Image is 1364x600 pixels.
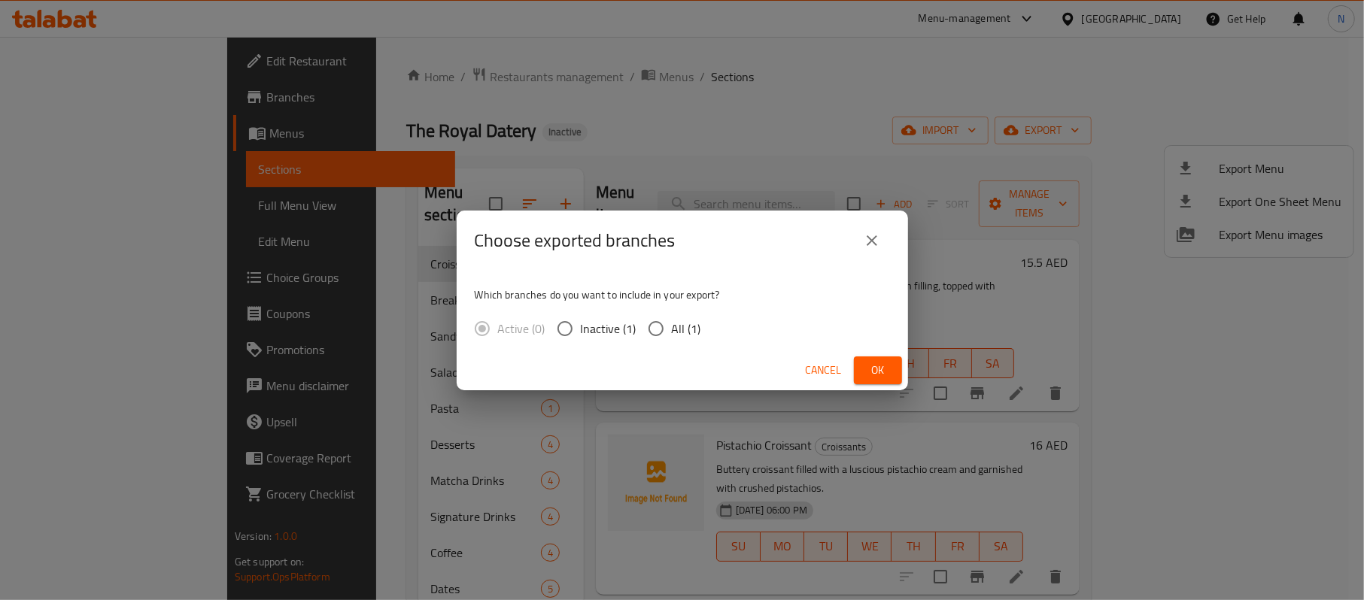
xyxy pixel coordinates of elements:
[475,229,676,253] h2: Choose exported branches
[498,320,545,338] span: Active (0)
[854,356,902,384] button: Ok
[854,223,890,259] button: close
[806,361,842,380] span: Cancel
[800,356,848,384] button: Cancel
[866,361,890,380] span: Ok
[475,287,890,302] p: Which branches do you want to include in your export?
[581,320,636,338] span: Inactive (1)
[672,320,701,338] span: All (1)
